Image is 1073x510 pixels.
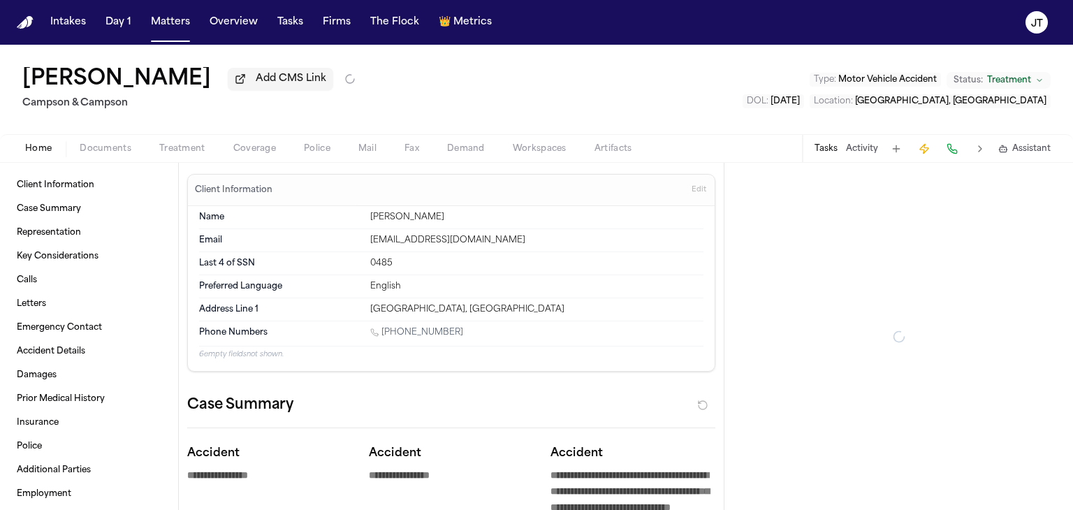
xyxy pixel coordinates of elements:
button: Day 1 [100,10,137,35]
span: Assistant [1012,143,1051,154]
button: Matters [145,10,196,35]
img: Finch Logo [17,16,34,29]
a: Additional Parties [11,459,167,481]
div: [EMAIL_ADDRESS][DOMAIN_NAME] [370,235,703,246]
div: 0485 [370,258,703,269]
p: Accident [369,445,534,462]
p: Accident [550,445,715,462]
button: Edit Location: Trenton, NJ [810,94,1051,108]
dt: Last 4 of SSN [199,258,362,269]
span: [GEOGRAPHIC_DATA], [GEOGRAPHIC_DATA] [855,97,1046,105]
button: Edit Type: Motor Vehicle Accident [810,73,941,87]
a: Letters [11,293,167,315]
a: Calls [11,269,167,291]
dt: Name [199,212,362,223]
dt: Email [199,235,362,246]
a: Key Considerations [11,245,167,268]
a: Case Summary [11,198,167,220]
span: DOL : [747,97,768,105]
span: Edit [692,185,706,195]
a: Representation [11,221,167,244]
a: Accident Details [11,340,167,363]
dt: Preferred Language [199,281,362,292]
span: Type : [814,75,836,84]
span: Status: [954,75,983,86]
button: Edit DOL: 2024-10-05 [743,94,804,108]
button: Change status from Treatment [947,72,1051,89]
span: Mail [358,143,377,154]
button: Create Immediate Task [914,139,934,159]
button: Overview [204,10,263,35]
span: Fax [404,143,419,154]
span: Location : [814,97,853,105]
button: Add CMS Link [228,68,333,90]
span: Documents [80,143,131,154]
span: Phone Numbers [199,327,268,338]
span: Artifacts [594,143,632,154]
button: Firms [317,10,356,35]
p: Accident [187,445,352,462]
a: Prior Medical History [11,388,167,410]
div: English [370,281,703,292]
h3: Client Information [192,184,275,196]
dt: Address Line 1 [199,304,362,315]
div: [PERSON_NAME] [370,212,703,223]
h2: Campson & Campson [22,95,356,112]
button: Add Task [886,139,906,159]
button: The Flock [365,10,425,35]
p: 6 empty fields not shown. [199,349,703,360]
span: Home [25,143,52,154]
a: Employment [11,483,167,505]
span: Coverage [233,143,276,154]
button: Activity [846,143,878,154]
button: crownMetrics [433,10,497,35]
a: Insurance [11,411,167,434]
a: Damages [11,364,167,386]
span: Motor Vehicle Accident [838,75,937,84]
button: Tasks [272,10,309,35]
span: [DATE] [771,97,800,105]
span: Add CMS Link [256,72,326,86]
button: Edit matter name [22,67,211,92]
a: Emergency Contact [11,316,167,339]
span: Workspaces [513,143,567,154]
span: Treatment [159,143,205,154]
a: Client Information [11,174,167,196]
a: Police [11,435,167,458]
button: Make a Call [942,139,962,159]
button: Assistant [998,143,1051,154]
a: Home [17,16,34,29]
button: Intakes [45,10,92,35]
button: Edit [687,179,710,201]
span: Police [304,143,330,154]
button: Tasks [815,143,838,154]
div: [GEOGRAPHIC_DATA], [GEOGRAPHIC_DATA] [370,304,703,315]
h1: [PERSON_NAME] [22,67,211,92]
span: Treatment [987,75,1031,86]
span: Demand [447,143,485,154]
h2: Case Summary [187,394,293,416]
a: Call 1 (609) 880-5666 [370,327,463,338]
